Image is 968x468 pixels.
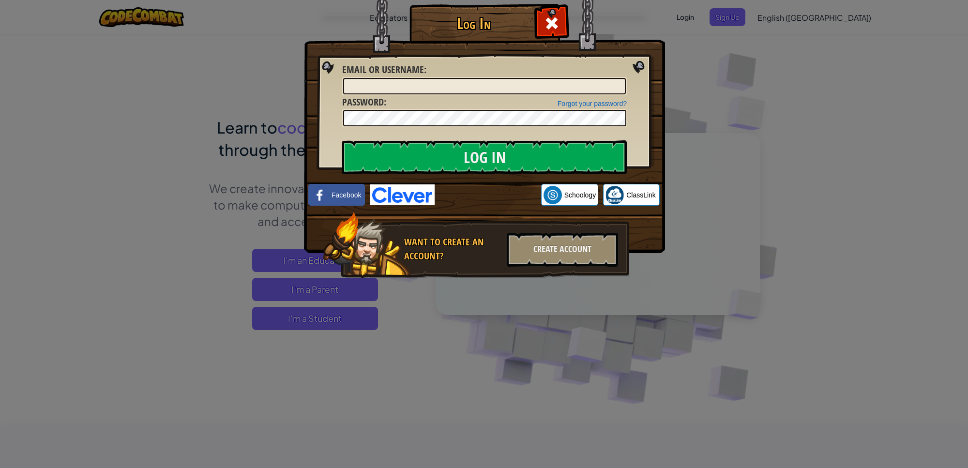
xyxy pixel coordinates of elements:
span: Schoology [564,190,596,200]
div: Want to create an account? [404,235,501,263]
div: Create Account [507,233,618,267]
label: : [342,95,386,109]
a: Forgot your password? [558,100,627,107]
input: Log In [342,140,627,174]
span: ClassLink [626,190,656,200]
img: schoology.png [544,186,562,204]
img: clever-logo-blue.png [370,184,435,205]
iframe: Sign in with Google Button [435,184,541,206]
span: Password [342,95,384,108]
label: : [342,63,426,77]
span: Email or Username [342,63,424,76]
span: Facebook [332,190,361,200]
img: facebook_small.png [311,186,329,204]
img: classlink-logo-small.png [605,186,624,204]
h1: Log In [412,15,535,32]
